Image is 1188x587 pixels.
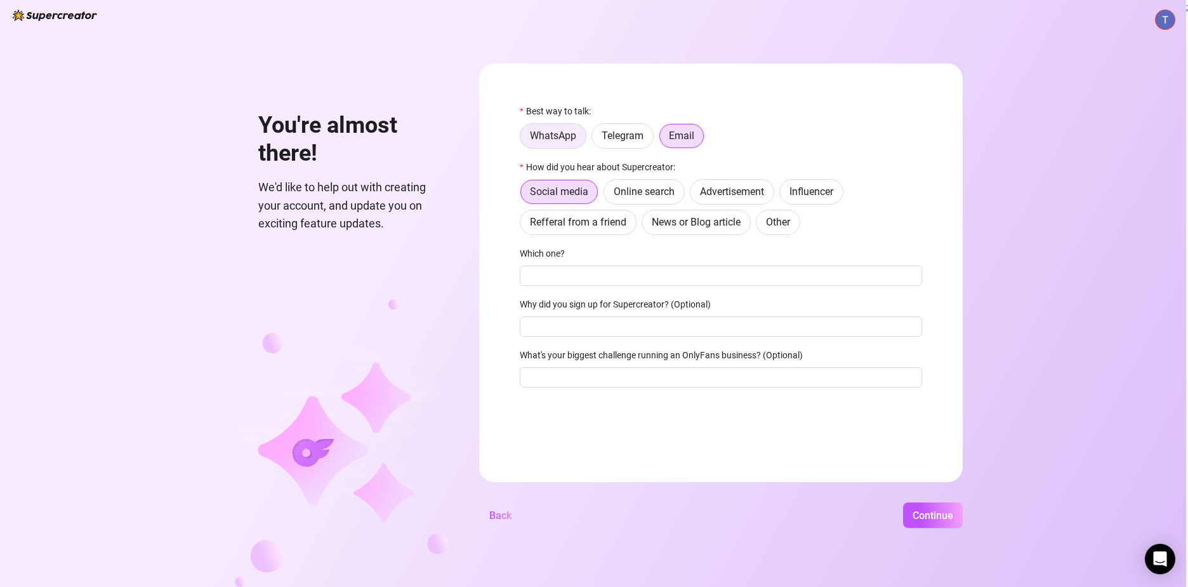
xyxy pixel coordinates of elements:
[520,297,719,311] label: Why did you sign up for Supercreator? (Optional)
[13,10,97,21] img: logo
[479,503,522,528] button: Back
[520,348,811,362] label: What's your biggest challenge running an OnlyFans business? (Optional)
[520,266,922,286] input: Which one?
[1145,544,1175,574] div: Open Intercom Messenger
[530,216,626,228] span: Refferal from a friend
[258,112,449,167] h1: You're almost there!
[530,186,588,198] span: Social media
[489,509,511,522] span: Back
[530,130,576,142] span: WhatsApp
[913,509,953,522] span: Continue
[520,316,922,337] input: Why did you sign up for Supercreator? (Optional)
[903,503,963,528] button: Continue
[766,216,790,228] span: Other
[652,216,741,228] span: News or Blog article
[669,130,694,142] span: Email
[789,186,833,198] span: Influencer
[700,186,764,198] span: Advertisement
[520,160,683,174] label: How did you hear about Supercreator:
[614,186,675,198] span: Online search
[520,367,922,388] input: What's your biggest challenge running an OnlyFans business? (Optional)
[520,104,598,118] label: Best way to talk:
[1156,10,1175,29] img: ACg8ocJjw4VXDP7iPstYPj5U8TOsGFzf6UBaU3KYiJzjNtbYdRdFgg=s96-c
[520,246,573,260] label: Which one?
[258,179,449,233] span: We'd like to help out with creating your account, and update you on exciting feature updates.
[602,130,643,142] span: Telegram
